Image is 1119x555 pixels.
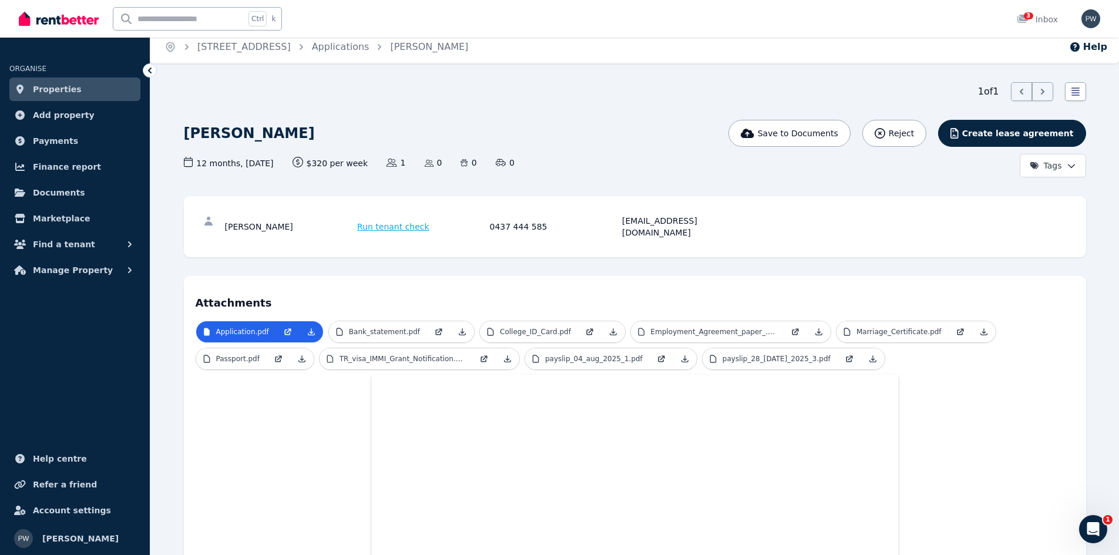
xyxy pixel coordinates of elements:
[1069,40,1107,54] button: Help
[807,321,831,342] a: Download Attachment
[545,354,643,364] p: payslip_04_aug_2025_1.pdf
[387,157,405,169] span: 1
[836,321,949,342] a: Marriage_Certificate.pdf
[267,348,290,369] a: Open in new Tab
[496,157,515,169] span: 0
[290,348,314,369] a: Download Attachment
[33,503,111,517] span: Account settings
[650,348,673,369] a: Open in new Tab
[216,327,269,337] p: Application.pdf
[293,157,368,169] span: $320 per week
[150,31,482,63] nav: Breadcrumb
[862,120,926,147] button: Reject
[312,41,369,52] a: Applications
[9,78,140,101] a: Properties
[33,186,85,200] span: Documents
[196,348,267,369] a: Passport.pdf
[9,207,140,230] a: Marketplace
[425,157,442,169] span: 0
[1103,515,1113,524] span: 1
[184,157,274,169] span: 12 months , [DATE]
[19,10,99,28] img: RentBetter
[962,127,1074,139] span: Create lease agreement
[33,237,95,251] span: Find a tenant
[9,258,140,282] button: Manage Property
[340,354,465,364] p: TR_visa_IMMI_Grant_Notification.pdf
[33,160,101,174] span: Finance report
[9,65,46,73] span: ORGANISE
[216,354,260,364] p: Passport.pdf
[784,321,807,342] a: Open in new Tab
[14,529,33,548] img: Paul Williams
[9,499,140,522] a: Account settings
[33,211,90,226] span: Marketplace
[622,215,751,238] div: [EMAIL_ADDRESS][DOMAIN_NAME]
[329,321,427,342] a: Bank_statement.pdf
[276,321,300,342] a: Open in new Tab
[9,181,140,204] a: Documents
[9,103,140,127] a: Add property
[33,134,78,148] span: Payments
[1017,14,1058,25] div: Inbox
[673,348,697,369] a: Download Attachment
[42,532,119,546] span: [PERSON_NAME]
[33,263,113,277] span: Manage Property
[1079,515,1107,543] iframe: Intercom live chat
[978,85,999,99] span: 1 of 1
[225,215,354,238] div: [PERSON_NAME]
[184,124,315,143] h1: [PERSON_NAME]
[496,348,519,369] a: Download Attachment
[856,327,942,337] p: Marriage_Certificate.pdf
[320,348,472,369] a: TR_visa_IMMI_Grant_Notification.pdf
[861,348,885,369] a: Download Attachment
[490,215,619,238] div: 0437 444 585
[300,321,323,342] a: Download Attachment
[390,41,468,52] a: [PERSON_NAME]
[451,321,474,342] a: Download Attachment
[461,157,476,169] span: 0
[889,127,914,139] span: Reject
[33,108,95,122] span: Add property
[9,473,140,496] a: Refer a friend
[525,348,650,369] a: payslip_04_aug_2025_1.pdf
[33,452,87,466] span: Help centre
[349,327,420,337] p: Bank_statement.pdf
[723,354,831,364] p: payslip_28_[DATE]_2025_3.pdf
[9,155,140,179] a: Finance report
[480,321,578,342] a: College_ID_Card.pdf
[9,233,140,256] button: Find a tenant
[196,288,1074,311] h4: Attachments
[578,321,601,342] a: Open in new Tab
[196,321,276,342] a: Application.pdf
[271,14,275,23] span: k
[938,120,1086,147] button: Create lease agreement
[1020,154,1086,177] button: Tags
[758,127,838,139] span: Save to Documents
[1081,9,1100,28] img: Paul Williams
[9,447,140,470] a: Help centre
[631,321,784,342] a: Employment_Agreement_paper_.pdf
[357,221,429,233] span: Run tenant check
[703,348,838,369] a: payslip_28_[DATE]_2025_3.pdf
[972,321,996,342] a: Download Attachment
[601,321,625,342] a: Download Attachment
[197,41,291,52] a: [STREET_ADDRESS]
[33,477,97,492] span: Refer a friend
[838,348,861,369] a: Open in new Tab
[472,348,496,369] a: Open in new Tab
[427,321,451,342] a: Open in new Tab
[9,129,140,153] a: Payments
[33,82,82,96] span: Properties
[728,120,851,147] button: Save to Documents
[1024,12,1033,19] span: 3
[651,327,777,337] p: Employment_Agreement_paper_.pdf
[500,327,571,337] p: College_ID_Card.pdf
[1030,160,1062,171] span: Tags
[949,321,972,342] a: Open in new Tab
[248,11,267,26] span: Ctrl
